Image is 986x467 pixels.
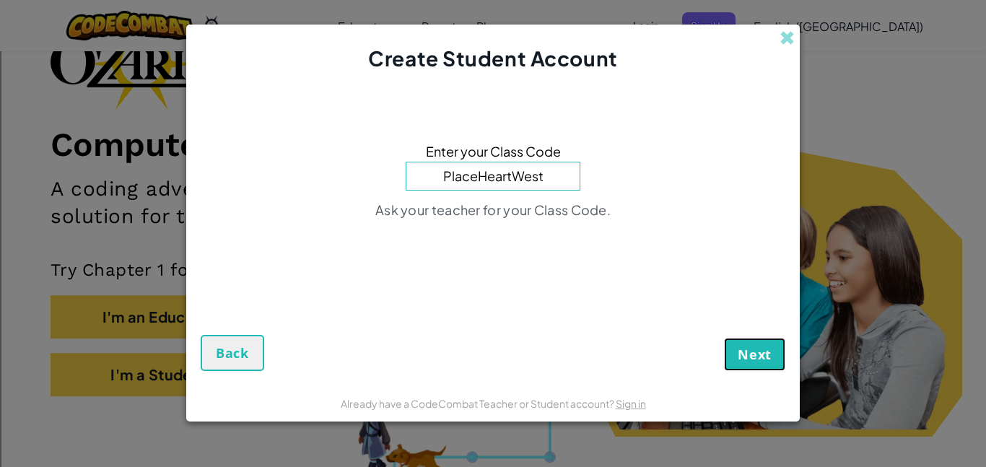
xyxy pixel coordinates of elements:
[6,32,980,45] div: Move To ...
[738,346,772,363] span: Next
[201,335,264,371] button: Back
[6,71,980,84] div: Sign out
[6,45,980,58] div: Delete
[216,344,249,362] span: Back
[426,141,561,162] span: Enter your Class Code
[6,97,980,110] div: Move To ...
[6,19,980,32] div: Sort New > Old
[341,397,616,410] span: Already have a CodeCombat Teacher or Student account?
[375,201,611,218] span: Ask your teacher for your Class Code.
[724,338,785,371] button: Next
[368,45,617,71] span: Create Student Account
[616,397,646,410] a: Sign in
[6,58,980,71] div: Options
[6,6,980,19] div: Sort A > Z
[6,84,980,97] div: Rename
